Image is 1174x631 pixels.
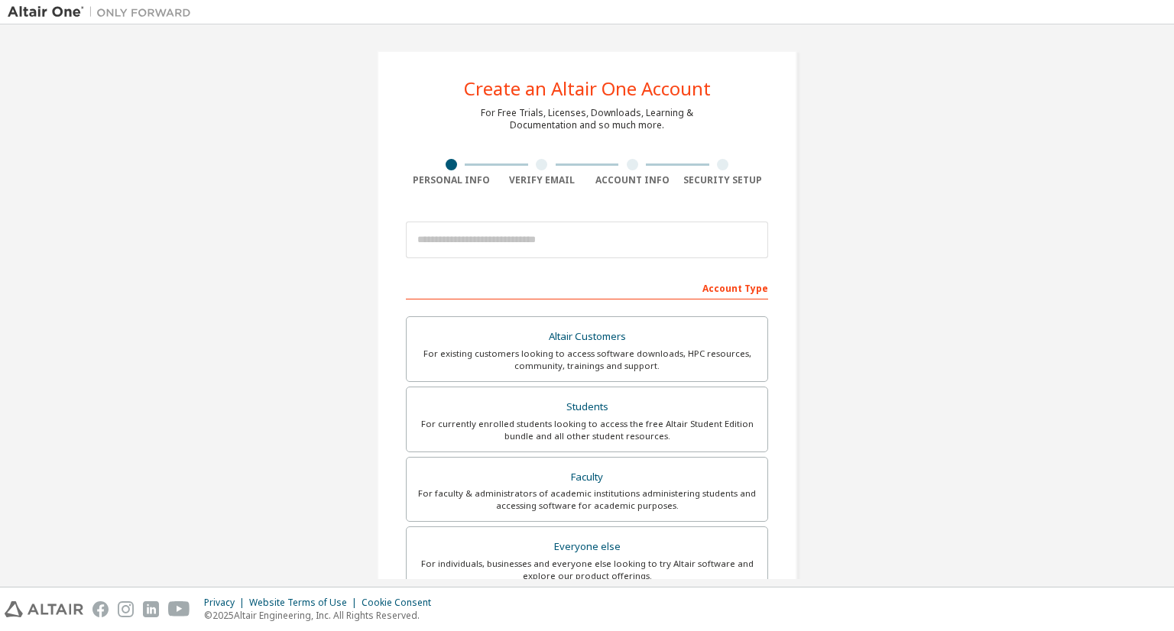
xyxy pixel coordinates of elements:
[406,275,768,299] div: Account Type
[362,597,440,609] div: Cookie Consent
[416,396,758,418] div: Students
[587,174,678,186] div: Account Info
[497,174,588,186] div: Verify Email
[249,597,362,609] div: Website Terms of Use
[416,536,758,558] div: Everyone else
[92,601,109,617] img: facebook.svg
[416,487,758,512] div: For faculty & administrators of academic institutions administering students and accessing softwa...
[204,597,249,609] div: Privacy
[118,601,134,617] img: instagram.svg
[204,609,440,622] p: © 2025 Altair Engineering, Inc. All Rights Reserved.
[481,107,693,131] div: For Free Trials, Licenses, Downloads, Learning & Documentation and so much more.
[8,5,199,20] img: Altair One
[143,601,159,617] img: linkedin.svg
[678,174,769,186] div: Security Setup
[5,601,83,617] img: altair_logo.svg
[406,174,497,186] div: Personal Info
[168,601,190,617] img: youtube.svg
[464,79,711,98] div: Create an Altair One Account
[416,326,758,348] div: Altair Customers
[416,467,758,488] div: Faculty
[416,348,758,372] div: For existing customers looking to access software downloads, HPC resources, community, trainings ...
[416,418,758,442] div: For currently enrolled students looking to access the free Altair Student Edition bundle and all ...
[416,558,758,582] div: For individuals, businesses and everyone else looking to try Altair software and explore our prod...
